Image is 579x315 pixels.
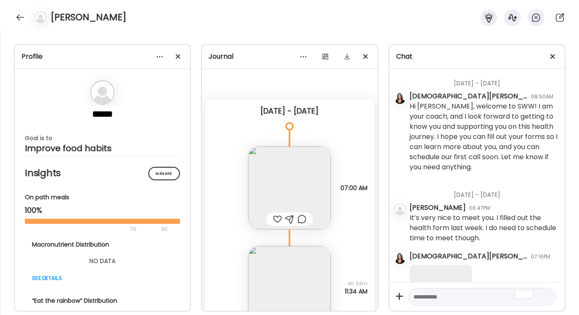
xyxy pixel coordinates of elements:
[410,91,528,101] div: [DEMOGRAPHIC_DATA][PERSON_NAME]
[248,147,331,229] img: images%2F34M9xvfC7VOFbuVuzn79gX2qEI22%2F2tpbv3ukuzR81M1iKllT%2FgVvzYpO9tQD09Xl82rhk_240
[25,224,158,234] div: 70
[148,167,180,180] div: Manage
[410,69,558,91] div: [DATE] - [DATE]
[209,52,370,62] div: Journal
[25,133,180,143] div: Goal is to
[410,213,558,243] div: It’s very nice to meet you. I filled out the health form last week. I do need to schedule time to...
[25,193,180,202] div: On path meals
[345,280,367,288] span: 4h 34m
[394,92,406,104] img: avatars%2FmcUjd6cqKYdgkG45clkwT2qudZq2
[410,251,528,261] div: [DEMOGRAPHIC_DATA][PERSON_NAME]
[469,204,490,212] div: 06:47PM
[396,52,558,62] div: Chat
[531,93,553,100] div: 08:50AM
[90,80,115,105] img: bg-avatar-default.svg
[413,292,535,302] textarea: To enrich screen reader interactions, please activate Accessibility in Grammarly extension settings
[394,252,406,264] img: avatars%2FmcUjd6cqKYdgkG45clkwT2qudZq2
[21,52,183,62] div: Profile
[410,180,558,203] div: [DATE] - [DATE]
[394,204,406,215] img: bg-avatar-default.svg
[25,167,180,179] h2: Insights
[25,205,180,215] div: 100%
[160,224,169,234] div: 90
[410,203,466,213] div: [PERSON_NAME]
[35,11,46,23] img: bg-avatar-default.svg
[32,240,173,249] div: Macronutrient Distribution
[212,106,367,116] div: [DATE] - [DATE]
[531,253,550,261] div: 07:16PM
[410,101,558,172] div: Hi [PERSON_NAME], welcome to SWW! I am your coach, and I look forward to getting to know you and ...
[25,143,180,153] div: Improve food habits
[51,11,126,24] h4: [PERSON_NAME]
[345,288,367,295] span: 11:34 AM
[32,296,173,305] div: “Eat the rainbow” Distribution
[32,256,173,266] div: NO DATA
[340,184,367,192] span: 07:00 AM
